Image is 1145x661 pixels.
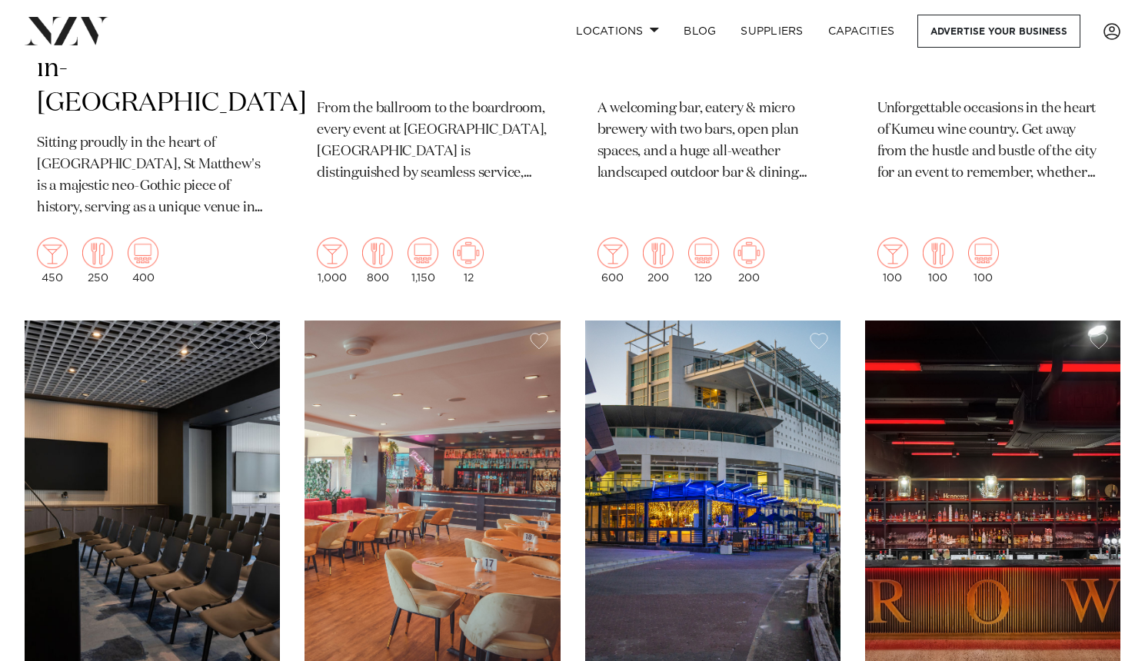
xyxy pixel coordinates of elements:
[923,237,954,268] img: dining.png
[877,237,908,284] div: 100
[688,237,719,268] img: theatre.png
[923,237,954,284] div: 100
[128,237,158,284] div: 400
[671,15,728,48] a: BLOG
[597,98,828,184] p: A welcoming bar, eatery & micro brewery with two bars, open plan spaces, and a huge all-weather l...
[453,237,484,284] div: 12
[968,237,999,284] div: 100
[453,237,484,268] img: meeting.png
[82,237,113,268] img: dining.png
[37,133,268,219] p: Sitting proudly in the heart of [GEOGRAPHIC_DATA], St Matthew's is a majestic neo-Gothic piece of...
[877,98,1108,184] p: Unforgettable occasions in the heart of Kumeu wine country. Get away from the hustle and bustle o...
[688,237,719,284] div: 120
[37,237,68,284] div: 450
[317,237,348,284] div: 1,000
[597,237,628,284] div: 600
[643,237,674,284] div: 200
[968,237,999,268] img: theatre.png
[317,237,348,268] img: cocktail.png
[597,237,628,268] img: cocktail.png
[564,15,671,48] a: Locations
[734,237,764,284] div: 200
[917,15,1080,48] a: Advertise your business
[37,237,68,268] img: cocktail.png
[734,237,764,268] img: meeting.png
[643,237,674,268] img: dining.png
[317,98,548,184] p: From the ballroom to the boardroom, every event at [GEOGRAPHIC_DATA], [GEOGRAPHIC_DATA] is distin...
[408,237,438,284] div: 1,150
[362,237,393,268] img: dining.png
[362,237,393,284] div: 800
[128,237,158,268] img: theatre.png
[408,237,438,268] img: theatre.png
[877,237,908,268] img: cocktail.png
[82,237,113,284] div: 250
[25,17,108,45] img: nzv-logo.png
[816,15,907,48] a: Capacities
[728,15,815,48] a: SUPPLIERS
